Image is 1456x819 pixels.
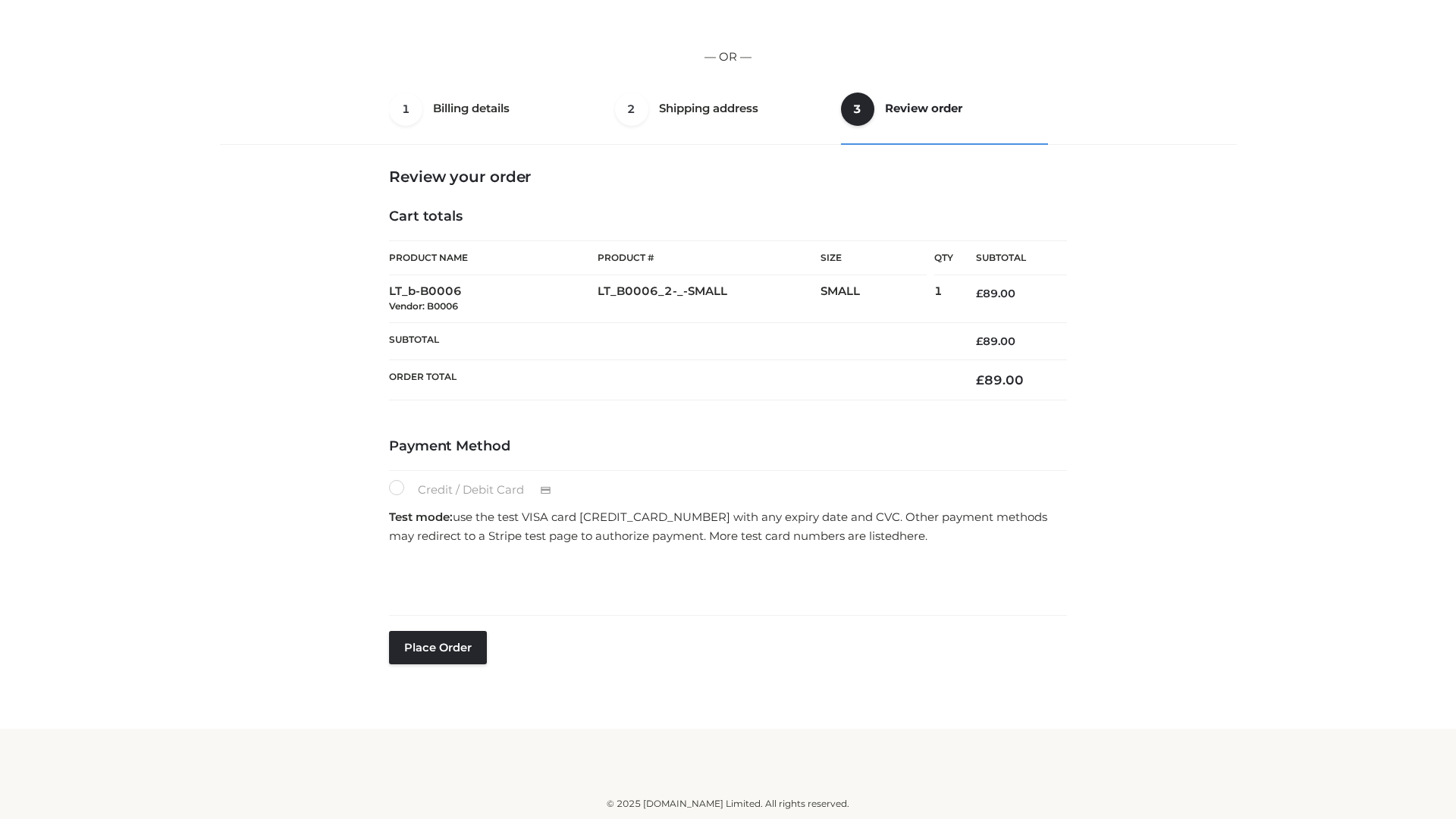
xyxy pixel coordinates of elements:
h4: Cart totals [389,209,1067,225]
th: Size [821,241,927,275]
td: LT_b-B0006 [389,275,598,323]
th: Product # [598,240,821,275]
strong: Test mode: [389,510,453,524]
bdi: 89.00 [976,334,1015,348]
iframe: Secure payment input frame [386,551,1064,606]
button: Place order [389,631,487,664]
th: Qty [934,240,953,275]
a: here [899,529,925,543]
small: Vendor: B0006 [389,300,458,312]
div: © 2025 [DOMAIN_NAME] Limited. All rights reserved. [225,796,1231,811]
span: £ [976,334,983,348]
label: Credit / Debit Card [389,480,567,500]
th: Order Total [389,360,953,400]
span: £ [976,287,983,300]
th: Subtotal [953,241,1067,275]
th: Product Name [389,240,598,275]
td: LT_B0006_2-_-SMALL [598,275,821,323]
td: SMALL [821,275,934,323]
bdi: 89.00 [976,372,1024,388]
h3: Review your order [389,168,1067,186]
bdi: 89.00 [976,287,1015,300]
h4: Payment Method [389,438,1067,455]
td: 1 [934,275,953,323]
th: Subtotal [389,322,953,359]
img: Credit / Debit Card [532,482,560,500]
span: £ [976,372,984,388]
p: — OR — [225,47,1231,67]
p: use the test VISA card [CREDIT_CARD_NUMBER] with any expiry date and CVC. Other payment methods m... [389,507,1067,546]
